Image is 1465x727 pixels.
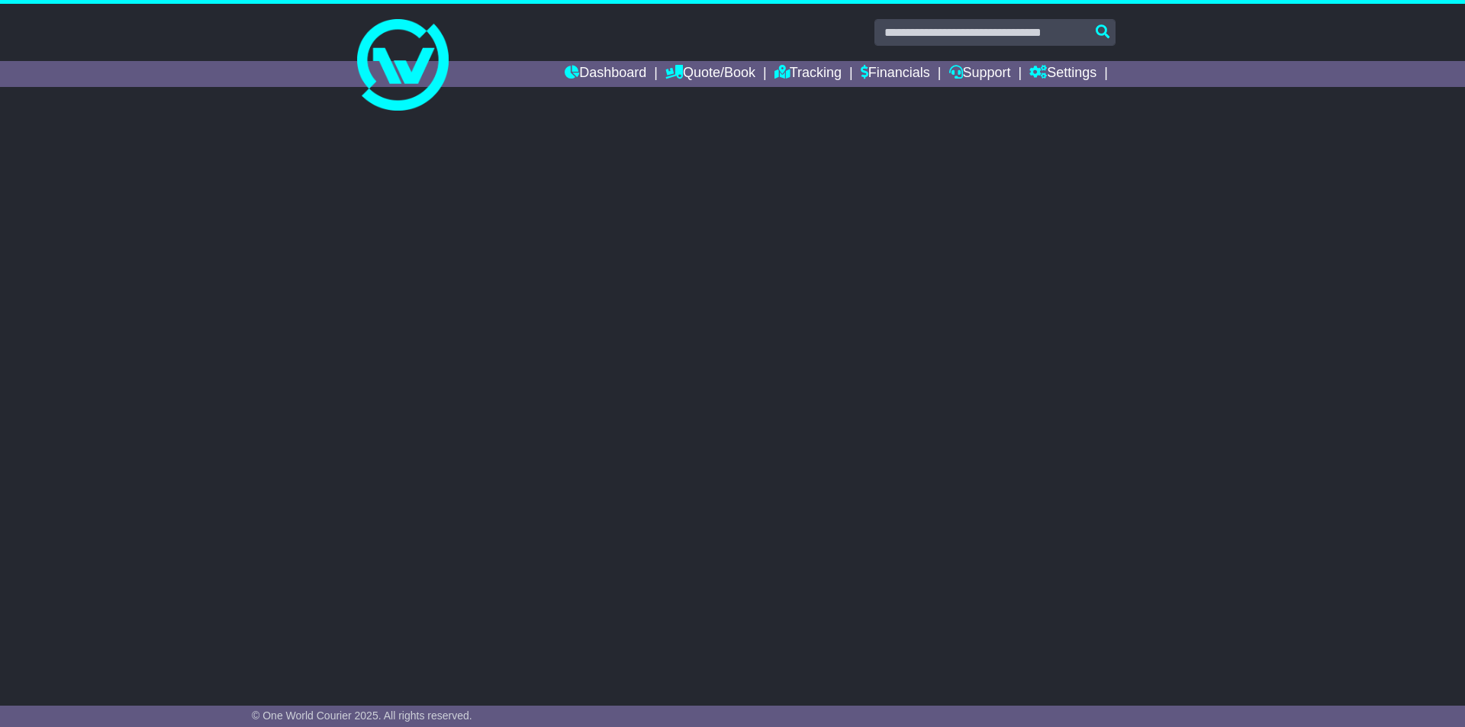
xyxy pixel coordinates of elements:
[949,61,1011,87] a: Support
[252,709,472,722] span: © One World Courier 2025. All rights reserved.
[774,61,842,87] a: Tracking
[1029,61,1096,87] a: Settings
[861,61,930,87] a: Financials
[565,61,646,87] a: Dashboard
[665,61,755,87] a: Quote/Book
